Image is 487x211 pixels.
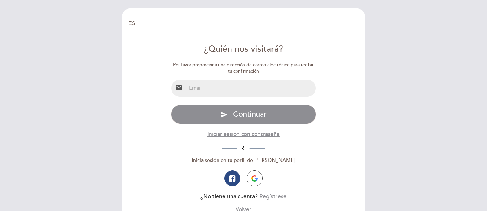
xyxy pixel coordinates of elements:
div: ¿Quién nos visitará? [171,43,316,55]
button: send Continuar [171,105,316,124]
div: Inicia sesión en tu perfil de [PERSON_NAME] [171,157,316,164]
button: Regístrese [259,193,287,201]
img: icon-google.png [251,175,258,182]
i: send [220,111,228,118]
input: Email [186,80,316,97]
button: Iniciar sesión con contraseña [207,130,280,138]
div: Por favor proporciona una dirección de correo electrónico para recibir tu confirmación [171,62,316,74]
span: ¿No tiene una cuenta? [200,193,258,200]
i: email [175,84,183,92]
span: Continuar [233,110,267,119]
span: ó [237,145,250,151]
